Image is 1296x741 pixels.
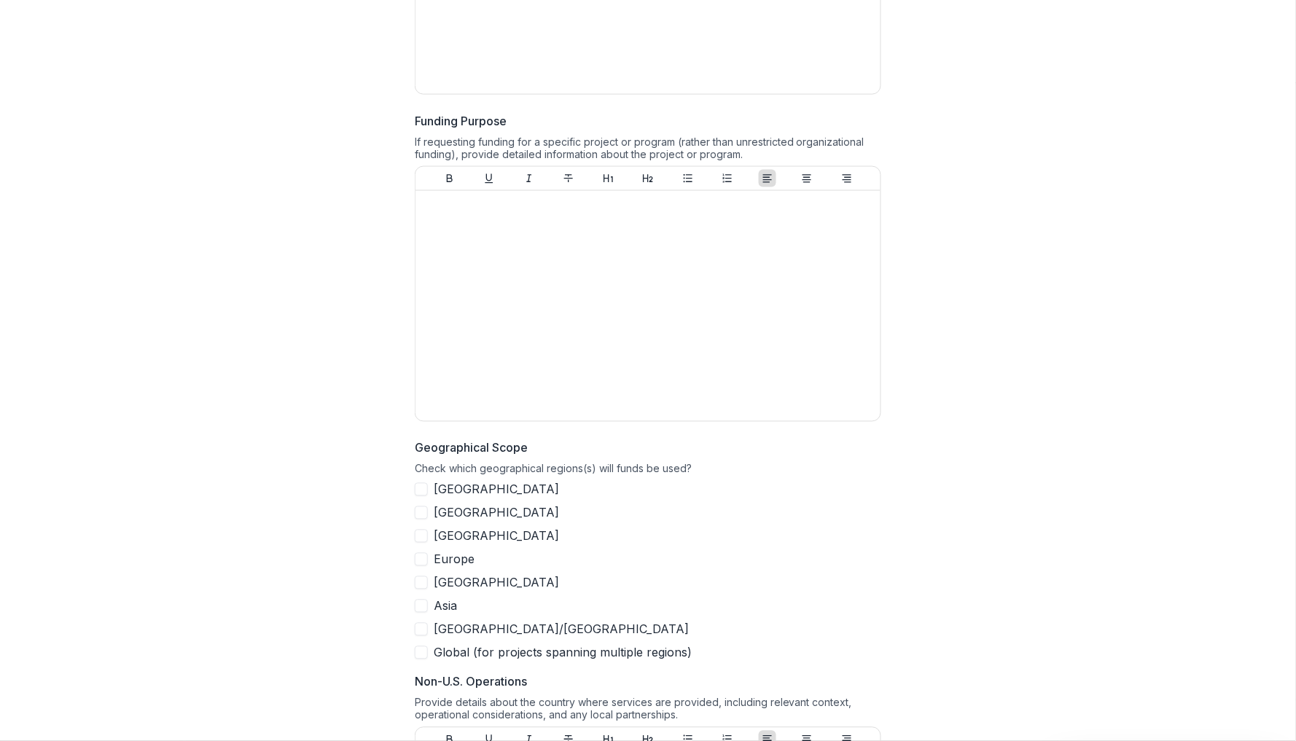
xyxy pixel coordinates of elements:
div: Provide details about the country where services are provided, including relevant context, operat... [415,697,881,727]
span: [GEOGRAPHIC_DATA] [434,528,559,545]
span: [GEOGRAPHIC_DATA] [434,574,559,592]
button: Heading 2 [639,170,657,187]
span: [GEOGRAPHIC_DATA]/[GEOGRAPHIC_DATA] [434,621,689,638]
button: Align Right [838,170,856,187]
span: Europe [434,551,475,568]
button: Align Left [759,170,776,187]
button: Heading 1 [600,170,617,187]
span: Asia [434,597,457,615]
p: Geographical Scope [415,439,528,457]
button: Bold [441,170,458,187]
p: Non-U.S. Operations [415,673,527,691]
span: [GEOGRAPHIC_DATA] [434,504,559,522]
span: [GEOGRAPHIC_DATA] [434,481,559,498]
button: Italicize [520,170,538,187]
button: Ordered List [719,170,736,187]
span: Global (for projects spanning multiple regions) [434,644,692,662]
p: Funding Purpose [415,112,507,130]
button: Strike [560,170,577,187]
div: Check which geographical regions(s) will funds be used? [415,463,881,481]
button: Underline [480,170,498,187]
div: If requesting funding for a specific project or program (rather than unrestricted organizational ... [415,136,881,166]
button: Align Center [798,170,816,187]
button: Bullet List [679,170,697,187]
